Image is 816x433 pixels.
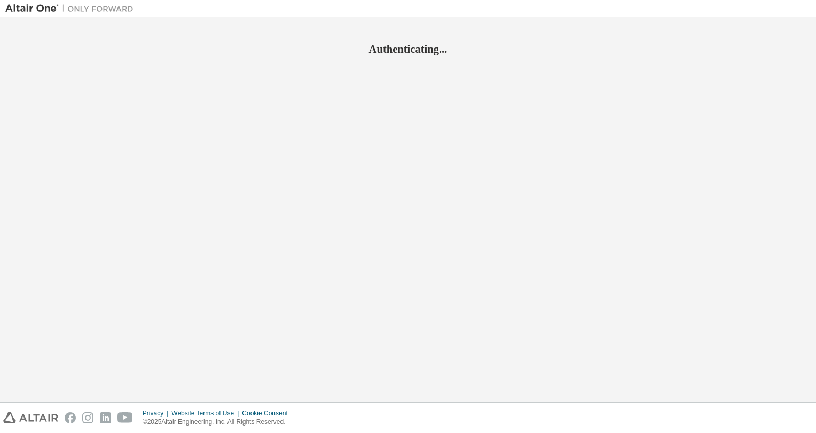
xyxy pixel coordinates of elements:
[117,412,133,423] img: youtube.svg
[82,412,93,423] img: instagram.svg
[3,412,58,423] img: altair_logo.svg
[100,412,111,423] img: linkedin.svg
[171,409,242,418] div: Website Terms of Use
[143,409,171,418] div: Privacy
[143,418,294,427] p: © 2025 Altair Engineering, Inc. All Rights Reserved.
[242,409,294,418] div: Cookie Consent
[5,42,811,56] h2: Authenticating...
[65,412,76,423] img: facebook.svg
[5,3,139,14] img: Altair One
